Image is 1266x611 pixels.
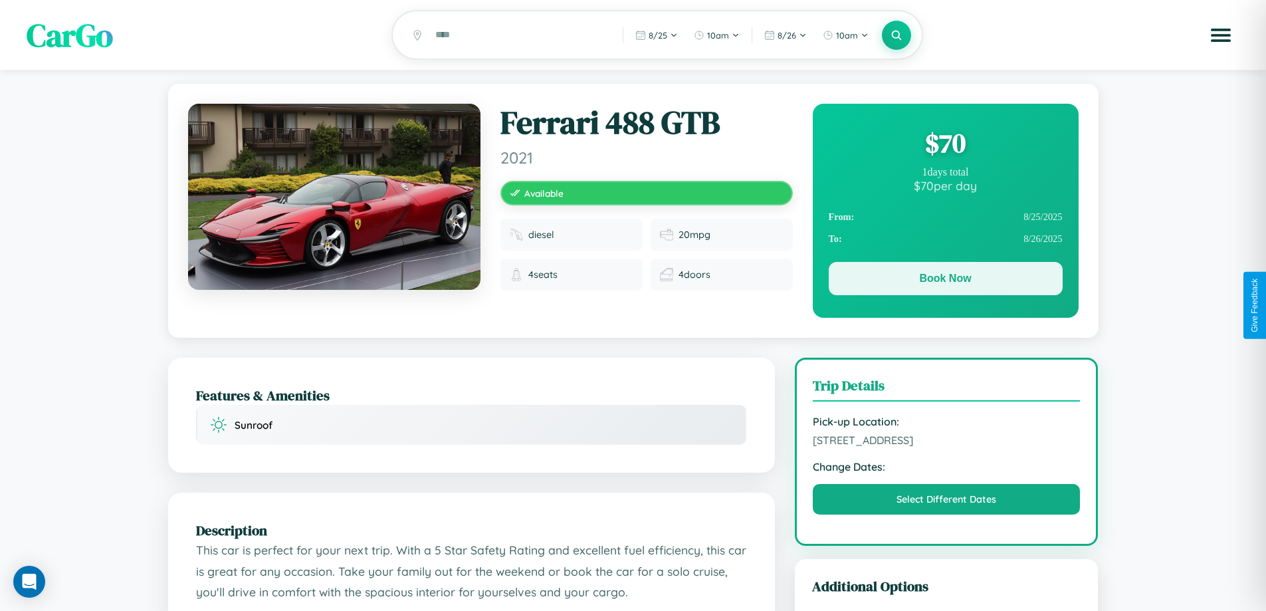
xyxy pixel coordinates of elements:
strong: Change Dates: [813,460,1081,473]
span: 4 seats [528,269,558,281]
span: 20 mpg [679,229,710,241]
div: Open Intercom Messenger [13,566,45,598]
span: [STREET_ADDRESS] [813,433,1081,447]
button: 10am [816,25,875,46]
span: CarGo [27,13,113,57]
img: Fuel efficiency [660,228,673,241]
h3: Additional Options [812,576,1081,596]
span: diesel [528,229,554,241]
button: 10am [687,25,746,46]
div: $ 70 per day [829,178,1063,193]
span: 2021 [500,148,793,168]
button: Book Now [829,262,1063,295]
span: 10am [707,30,729,41]
strong: To: [829,233,842,245]
span: 8 / 25 [649,30,667,41]
img: Doors [660,268,673,281]
button: 8/26 [758,25,813,46]
div: 8 / 26 / 2025 [829,228,1063,250]
div: Give Feedback [1250,279,1259,332]
span: 8 / 26 [778,30,796,41]
button: 8/25 [629,25,685,46]
h1: Ferrari 488 GTB [500,104,793,142]
div: $ 70 [829,125,1063,161]
strong: Pick-up Location: [813,415,1081,428]
span: Sunroof [235,419,272,431]
strong: From: [829,211,855,223]
img: Seats [510,268,523,281]
p: This car is perfect for your next trip. With a 5 Star Safety Rating and excellent fuel efficiency... [196,540,747,603]
img: Fuel type [510,228,523,241]
img: Ferrari 488 GTB 2021 [188,104,480,290]
h2: Description [196,521,747,540]
span: 4 doors [679,269,710,281]
span: 10am [836,30,858,41]
button: Select Different Dates [813,484,1081,515]
button: Open menu [1202,17,1239,54]
h2: Features & Amenities [196,386,747,405]
span: Available [524,187,564,199]
h3: Trip Details [813,376,1081,402]
div: 1 days total [829,166,1063,178]
div: 8 / 25 / 2025 [829,206,1063,228]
